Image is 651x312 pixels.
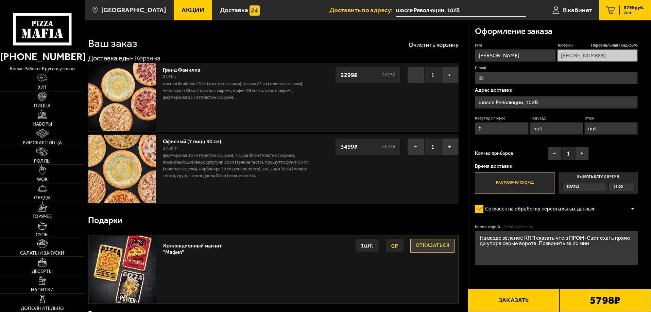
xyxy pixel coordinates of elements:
span: Дополнительно [21,306,64,311]
span: 1 [424,138,441,155]
a: Гранд Фамилиа [163,65,207,73]
span: Десерты [32,269,53,274]
strong: 0 ₽ [390,239,400,252]
strong: 3499 ₽ [339,140,359,153]
span: Пицца [34,104,51,108]
button: Заказать [468,289,559,312]
div: Корзина [135,54,160,63]
button: + [441,67,458,84]
b: 5798 ₽ [590,295,620,306]
span: [DATE] [567,183,579,191]
span: Доставка [220,7,248,13]
label: Телефон [557,42,638,48]
div: Коллекционный магнит "Мафия" [163,239,226,255]
button: Отказаться [410,239,455,253]
button: − [548,147,562,160]
label: Подъезд [530,115,583,121]
button: Очистить корзину [409,42,459,48]
h1: Ваш заказ [88,38,137,49]
span: 5798 руб. [624,5,644,10]
label: Имя [475,42,555,48]
span: Кол-во приборов [475,151,513,156]
label: E-mail [475,65,638,71]
span: Напитки [31,288,54,292]
label: Как можно скорее [475,172,554,194]
span: В кабинет [563,7,592,13]
label: Этаж [584,115,638,121]
span: Римская пицца [23,141,62,145]
span: Персональная скидка 5 % [591,42,638,48]
label: Согласен на обработку персональных данных [475,202,601,216]
button: + [441,138,458,155]
img: 15daf4d41897b9f0e9f617042186c801.svg [250,5,260,16]
span: [GEOGRAPHIC_DATA] [101,7,166,13]
span: Роллы [34,159,51,164]
span: Хит [38,85,47,90]
span: 1 [424,67,441,84]
span: Горячее [33,214,52,219]
span: WOK [37,177,48,182]
input: +7 ( [557,49,638,62]
p: Время доставки [475,164,638,169]
s: 5623 ₽ [381,144,397,149]
span: (необязательно) [503,224,533,230]
p: Фермерская 30 см (толстое с сыром), 4 сыра 30 см (толстое с сыром), Пикантный цыплёнок сулугуни 3... [163,152,314,179]
strong: 2299 ₽ [339,69,359,81]
p: Мясная Барбекю 25 см (толстое с сыром), 4 сыра 25 см (толстое с сыром), Чикен Ранч 25 см (толстое... [163,80,314,101]
a: Офисный (7 пицц 30 см) [163,136,228,145]
span: Доставить по адресу: [329,7,396,13]
label: Выбрать дату и время [559,172,638,194]
span: Салаты и закуски [20,251,64,256]
p: Адрес доставки [475,88,638,93]
button: − [407,138,424,155]
span: Наборы [33,122,52,127]
input: Ваш адрес доставки [396,4,526,17]
span: 18:00 [614,183,623,191]
input: @ [475,72,638,84]
button: + [575,147,589,160]
s: 2825 ₽ [381,73,397,77]
a: Коллекционный магнит "Мафия"Отказаться0₽1шт. [88,235,458,303]
h3: Оформление заказа [475,27,552,36]
h3: Подарки [88,216,122,225]
label: Комментарий [475,224,638,230]
input: Имя [475,49,555,62]
button: − [407,67,424,84]
span: 2130 г [163,74,177,79]
label: Квартира / офис [475,115,528,121]
a: Доставка еды- [88,54,134,62]
span: Супы [36,233,49,237]
span: Обеды [34,196,50,200]
span: 3780 г [163,145,177,151]
div: 1 шт. [355,239,379,253]
span: шоссе Революции, 102В [396,4,526,17]
span: Акции [182,7,204,13]
span: 2 шт. [624,11,644,15]
span: 1 [562,147,575,160]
